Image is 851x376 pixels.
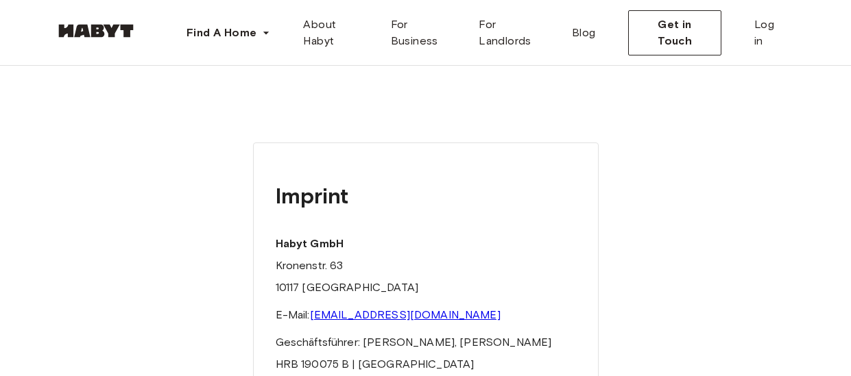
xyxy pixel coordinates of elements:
span: About Habyt [303,16,368,49]
span: For Business [391,16,457,49]
a: Log in [743,11,796,55]
p: Geschäftsführer: [PERSON_NAME], [PERSON_NAME] [276,334,576,351]
p: E-Mail: [276,307,576,323]
span: For Landlords [479,16,550,49]
span: Get in Touch [640,16,709,49]
p: 10117 [GEOGRAPHIC_DATA] [276,279,576,296]
a: About Habyt [292,11,379,55]
a: For Business [380,11,468,55]
strong: Imprint [276,182,349,209]
button: Find A Home [176,19,281,47]
a: [EMAIL_ADDRESS][DOMAIN_NAME] [310,308,501,321]
p: HRB 190075 B | [GEOGRAPHIC_DATA] [276,356,576,373]
p: Kronenstr. 63 [276,258,576,274]
strong: Habyt GmbH [276,237,344,250]
span: Find A Home [187,25,256,41]
img: Habyt [55,24,137,38]
span: Log in [754,16,785,49]
span: Blog [572,25,596,41]
a: For Landlords [468,11,561,55]
button: Get in Touch [628,10,721,55]
a: Blog [561,11,607,55]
